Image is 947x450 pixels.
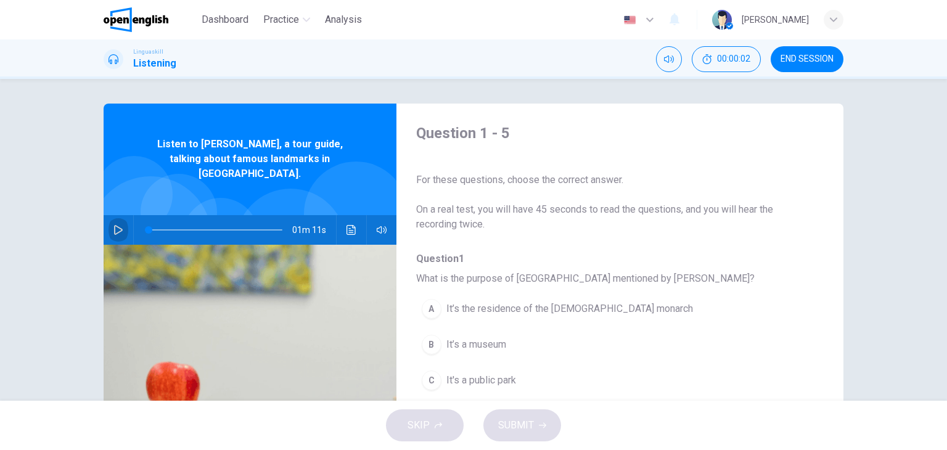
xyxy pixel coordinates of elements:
[717,54,750,64] span: 00:00:02
[446,337,506,352] span: It’s a museum
[416,252,804,266] span: Question 1
[416,293,760,324] button: AIt’s the residence of the [DEMOGRAPHIC_DATA] monarch
[422,370,441,390] div: C
[263,12,299,27] span: Practice
[622,15,637,25] img: en
[202,12,248,27] span: Dashboard
[197,9,253,31] button: Dashboard
[258,9,315,31] button: Practice
[656,46,682,72] div: Mute
[692,46,761,72] div: Hide
[692,46,761,72] button: 00:00:02
[742,12,809,27] div: [PERSON_NAME]
[320,9,367,31] button: Analysis
[416,173,804,187] span: For these questions, choose the correct answer.
[416,329,760,360] button: BIt’s a museum
[104,7,197,32] a: OpenEnglish logo
[104,7,168,32] img: OpenEnglish logo
[422,299,441,319] div: A
[781,54,834,64] span: END SESSION
[446,301,693,316] span: It’s the residence of the [DEMOGRAPHIC_DATA] monarch
[422,335,441,354] div: B
[416,123,804,143] h4: Question 1 - 5
[416,271,804,286] span: What is the purpose of [GEOGRAPHIC_DATA] mentioned by [PERSON_NAME]?
[416,365,760,396] button: CIt's a public park
[771,46,843,72] button: END SESSION
[416,202,804,232] span: On a real test, you will have 45 seconds to read the questions, and you will hear the recording t...
[133,47,163,56] span: Linguaskill
[144,137,356,181] span: Listen to [PERSON_NAME], a tour guide, talking about famous landmarks in [GEOGRAPHIC_DATA].
[133,56,176,71] h1: Listening
[292,215,336,245] span: 01m 11s
[325,12,362,27] span: Analysis
[446,373,516,388] span: It's a public park
[342,215,361,245] button: Click to see the audio transcription
[712,10,732,30] img: Profile picture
